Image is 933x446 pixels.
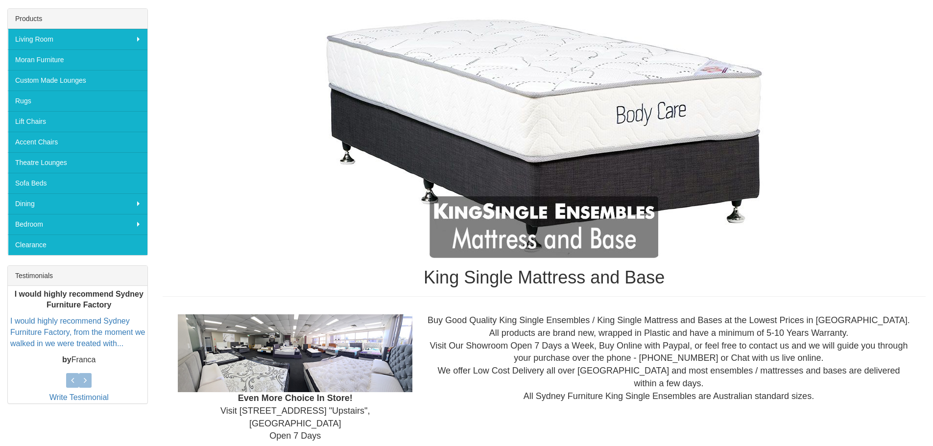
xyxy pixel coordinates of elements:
a: Dining [8,193,147,214]
div: Testimonials [8,266,147,286]
a: Lift Chairs [8,111,147,132]
h1: King Single Mattress and Base [163,268,926,287]
a: Custom Made Lounges [8,70,147,91]
a: Living Room [8,29,147,49]
a: Rugs [8,91,147,111]
a: Clearance [8,235,147,255]
a: Write Testimonial [49,393,109,401]
div: Visit [STREET_ADDRESS] "Upstairs", [GEOGRAPHIC_DATA] Open 7 Days [170,314,420,443]
a: Accent Chairs [8,132,147,152]
a: Sofa Beds [8,173,147,193]
img: King Single Mattress and Base [250,13,838,258]
b: Even More Choice In Store! [238,393,353,403]
b: by [62,355,72,364]
img: Showroom [178,314,412,392]
b: I would highly recommend Sydney Furniture Factory [15,290,144,309]
a: Bedroom [8,214,147,235]
div: Products [8,9,147,29]
a: I would highly recommend Sydney Furniture Factory, from the moment we walked in we were treated w... [10,317,145,348]
div: Buy Good Quality King Single Ensembles / King Single Mattress and Bases at the Lowest Prices in [... [420,314,918,402]
a: Moran Furniture [8,49,147,70]
a: Theatre Lounges [8,152,147,173]
p: Franca [10,354,147,366]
